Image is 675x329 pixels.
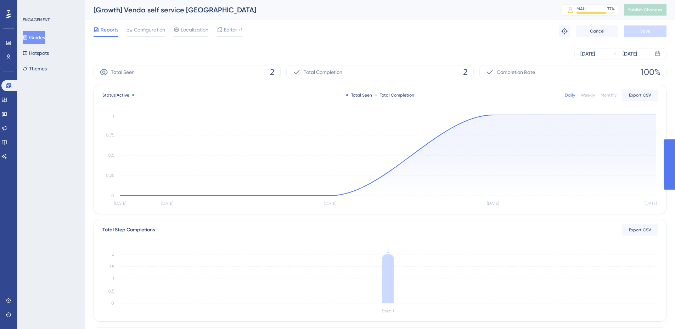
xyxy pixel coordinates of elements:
span: Configuration [134,25,165,34]
div: Total Completion [375,92,414,98]
div: [Growth] Venda self service [GEOGRAPHIC_DATA] [94,5,544,15]
div: 77 % [607,6,615,12]
tspan: 1.5 [109,264,114,269]
span: 100% [641,67,660,78]
tspan: 2 [387,247,389,254]
span: Save [640,28,650,34]
tspan: 0.75 [106,133,114,138]
tspan: 0.5 [108,153,114,158]
tspan: 0 [111,193,114,198]
button: Themes [23,62,47,75]
span: Publish Changes [628,7,662,13]
span: Total Completion [304,68,342,76]
div: ENGAGEMENT [23,17,50,23]
span: Export CSV [629,227,651,233]
div: Total Step Completions [102,226,155,234]
button: Hotspots [23,47,49,59]
tspan: [DATE] [487,201,499,206]
tspan: [DATE] [161,201,173,206]
div: Weekly [581,92,595,98]
tspan: [DATE] [645,201,657,206]
button: Guides [23,31,45,44]
tspan: [DATE] [324,201,336,206]
div: Daily [565,92,575,98]
div: [DATE] [580,50,595,58]
button: Cancel [576,25,618,37]
button: Export CSV [622,224,658,236]
div: MAU [576,6,586,12]
tspan: 1 [113,276,114,281]
button: Export CSV [622,90,658,101]
tspan: 2 [112,252,114,257]
span: Reports [101,25,118,34]
tspan: 0.25 [106,173,114,178]
tspan: 1 [113,114,114,119]
iframe: UserGuiding AI Assistant Launcher [645,301,666,322]
button: Publish Changes [624,4,666,16]
span: Cancel [590,28,604,34]
div: Total Seen [346,92,372,98]
tspan: Step 1 [382,308,394,313]
tspan: [DATE] [114,201,126,206]
div: Monthly [601,92,617,98]
span: Status: [102,92,129,98]
span: 2 [270,67,275,78]
span: Active [117,93,129,98]
tspan: 0 [111,301,114,306]
span: Export CSV [629,92,651,98]
span: 2 [463,67,468,78]
span: Completion Rate [497,68,535,76]
span: Editor [224,25,237,34]
span: Total Seen [111,68,135,76]
div: [DATE] [623,50,637,58]
span: Localization [181,25,208,34]
tspan: 0.5 [108,289,114,294]
button: Save [624,25,666,37]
